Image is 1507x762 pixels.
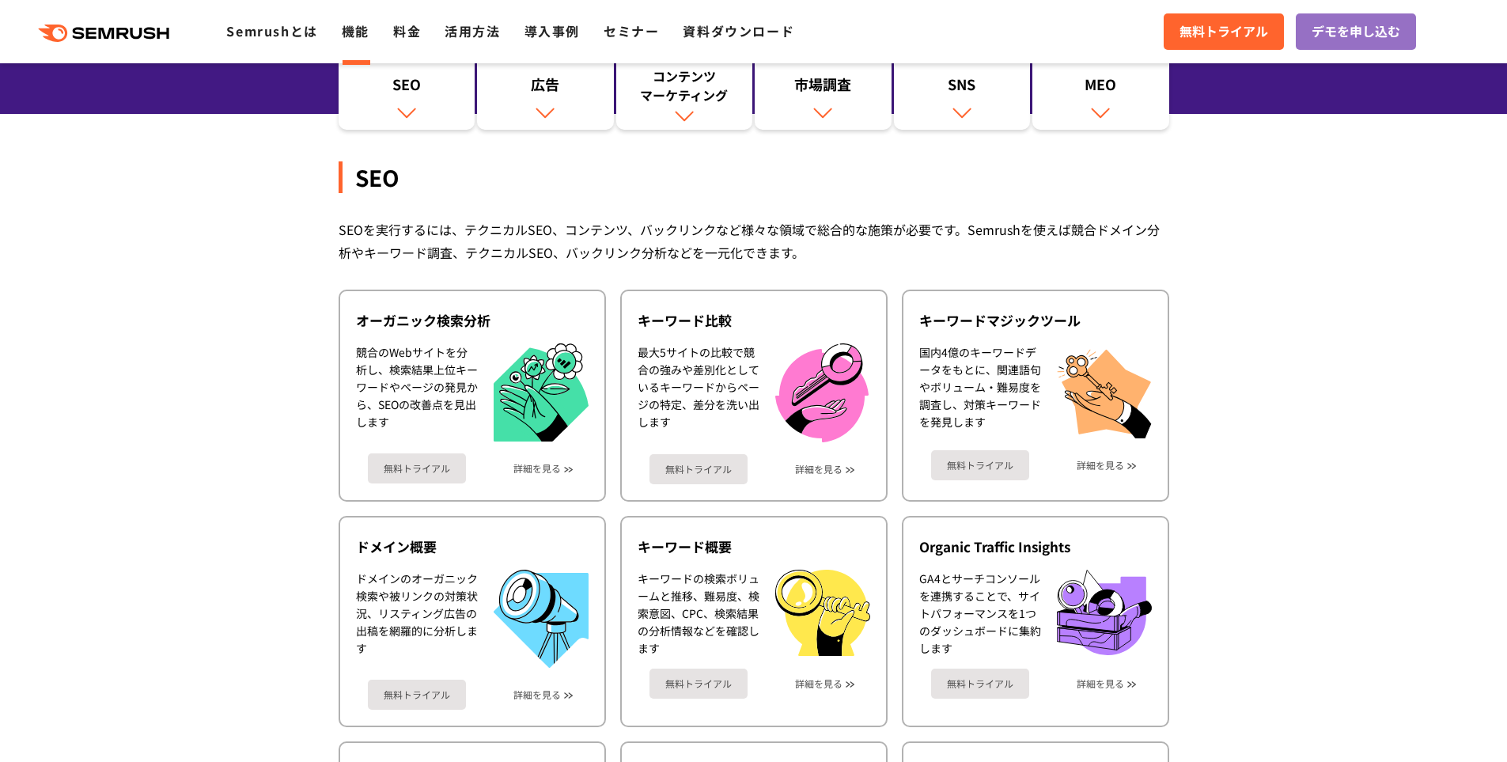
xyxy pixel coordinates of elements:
[356,311,589,330] div: オーガニック検索分析
[513,463,561,474] a: 詳細を見る
[513,689,561,700] a: 詳細を見る
[795,678,842,689] a: 詳細を見る
[494,343,589,442] img: オーガニック検索分析
[339,161,1169,193] div: SEO
[919,537,1152,556] div: Organic Traffic Insights
[1164,13,1284,50] a: 無料トライアル
[638,311,870,330] div: キーワード比較
[368,680,466,710] a: 無料トライアル
[1077,460,1124,471] a: 詳細を見る
[346,74,468,101] div: SEO
[755,51,892,130] a: 市場調査
[339,218,1169,264] div: SEOを実行するには、テクニカルSEO、コンテンツ、バックリンクなど様々な領域で総合的な施策が必要です。Semrushを使えば競合ドメイン分析やキーワード調査、テクニカルSEO、バックリンク分析...
[649,454,748,484] a: 無料トライアル
[919,311,1152,330] div: キーワードマジックツール
[894,51,1031,130] a: SNS
[763,74,884,101] div: 市場調査
[795,464,842,475] a: 詳細を見る
[775,343,869,442] img: キーワード比較
[445,21,500,40] a: 活用方法
[919,343,1041,438] div: 国内4億のキーワードデータをもとに、関連語句やボリューム・難易度を調査し、対策キーワードを発見します
[638,537,870,556] div: キーワード概要
[604,21,659,40] a: セミナー
[775,570,870,656] img: キーワード概要
[624,66,745,104] div: コンテンツ マーケティング
[683,21,794,40] a: 資料ダウンロード
[616,51,753,130] a: コンテンツマーケティング
[902,74,1023,101] div: SNS
[524,21,580,40] a: 導入事例
[368,453,466,483] a: 無料トライアル
[638,343,759,442] div: 最大5サイトの比較で競合の強みや差別化としているキーワードからページの特定、差分を洗い出します
[356,537,589,556] div: ドメイン概要
[1077,678,1124,689] a: 詳細を見る
[931,669,1029,699] a: 無料トライアル
[638,570,759,657] div: キーワードの検索ボリュームと推移、難易度、検索意図、CPC、検索結果の分析情報などを確認します
[356,570,478,668] div: ドメインのオーガニック検索や被リンクの対策状況、リスティング広告の出稿を網羅的に分析します
[1296,13,1416,50] a: デモを申し込む
[342,21,369,40] a: 機能
[393,21,421,40] a: 料金
[1179,21,1268,42] span: 無料トライアル
[485,74,606,101] div: 広告
[1032,51,1169,130] a: MEO
[356,343,478,442] div: 競合のWebサイトを分析し、検索結果上位キーワードやページの発見から、SEOの改善点を見出します
[1057,343,1152,438] img: キーワードマジックツール
[477,51,614,130] a: 広告
[649,669,748,699] a: 無料トライアル
[1040,74,1161,101] div: MEO
[919,570,1041,657] div: GA4とサーチコンソールを連携することで、サイトパフォーマンスを1つのダッシュボードに集約します
[226,21,317,40] a: Semrushとは
[339,51,475,130] a: SEO
[1312,21,1400,42] span: デモを申し込む
[931,450,1029,480] a: 無料トライアル
[1057,570,1152,655] img: Organic Traffic Insights
[494,570,589,668] img: ドメイン概要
